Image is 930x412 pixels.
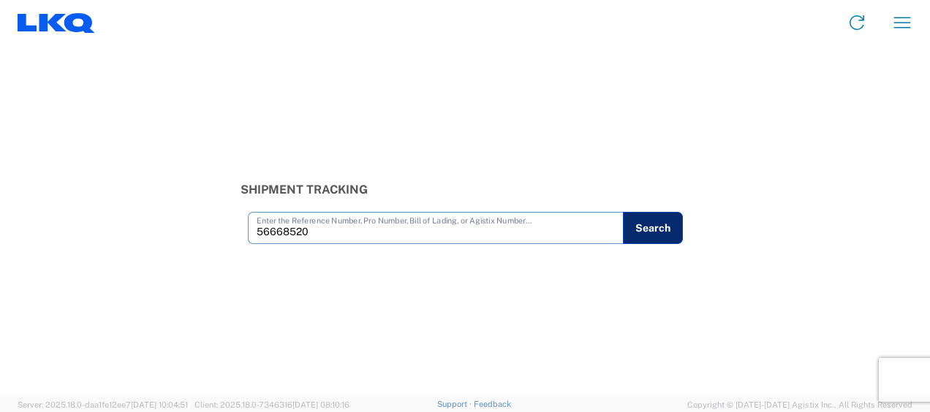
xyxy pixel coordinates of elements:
[474,400,511,408] a: Feedback
[194,400,349,409] span: Client: 2025.18.0-7346316
[687,398,912,411] span: Copyright © [DATE]-[DATE] Agistix Inc., All Rights Reserved
[292,400,349,409] span: [DATE] 08:10:16
[241,183,690,197] h3: Shipment Tracking
[18,400,188,409] span: Server: 2025.18.0-daa1fe12ee7
[131,400,188,409] span: [DATE] 10:04:51
[437,400,474,408] a: Support
[623,212,683,244] button: Search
